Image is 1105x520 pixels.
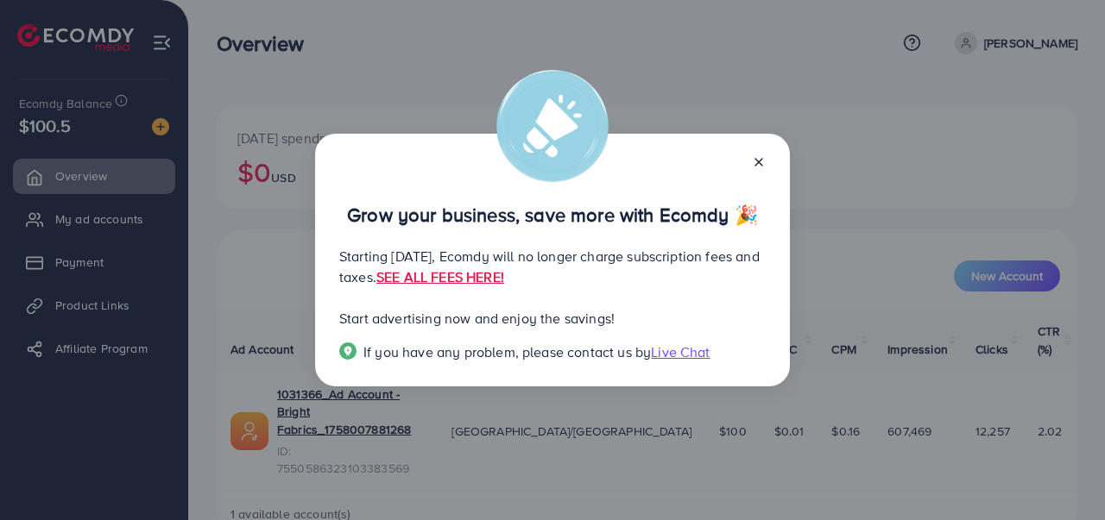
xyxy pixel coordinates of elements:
[339,204,766,225] p: Grow your business, save more with Ecomdy 🎉
[339,246,766,287] p: Starting [DATE], Ecomdy will no longer charge subscription fees and taxes.
[376,267,504,286] a: SEE ALL FEES HERE!
[1032,442,1092,507] iframe: Chat
[363,342,651,361] span: If you have any problem, please contact us by
[339,308,766,329] p: Start advertising now and enjoy the savings!
[651,342,710,361] span: Live Chat
[496,70,609,182] img: alert
[339,342,357,360] img: Popup guide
